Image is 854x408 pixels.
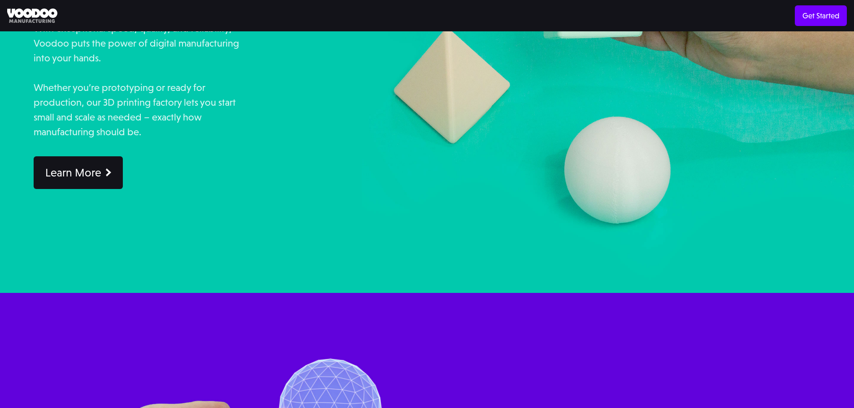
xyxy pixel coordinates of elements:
[45,166,101,180] div: Learn More
[34,21,240,139] p: With exceptional speed, quality, and reliability, Voodoo puts the power of digital manufacturing ...
[7,9,57,23] img: Voodoo Manufacturing logo
[34,156,123,189] a: Learn More
[795,5,847,26] a: Get Started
